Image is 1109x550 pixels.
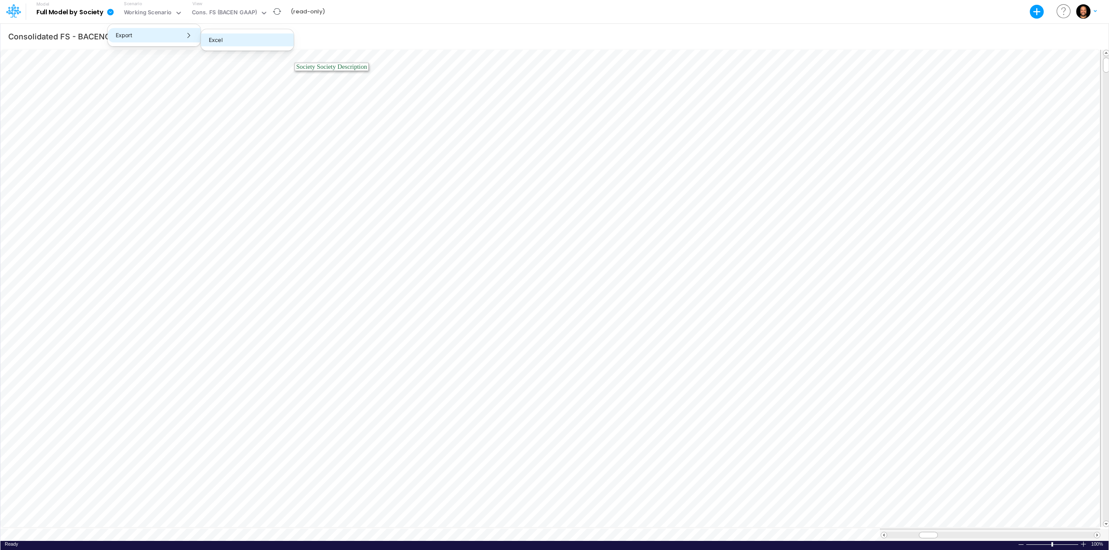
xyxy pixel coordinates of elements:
[192,0,202,7] label: View
[108,28,201,42] button: Export
[124,8,172,18] div: Working Scenario
[5,541,18,547] div: In Ready mode
[1018,541,1025,548] div: Zoom Out
[192,8,257,18] div: Cons. FS (BACEN GAAP)
[36,9,104,16] b: Full Model by Society
[1051,542,1053,547] div: Zoom
[201,33,294,47] button: Excel
[1091,541,1104,547] span: 100%
[124,0,142,7] label: Scenario
[1026,541,1080,547] div: Zoom
[1080,541,1087,547] div: Zoom In
[36,2,49,7] label: Model
[1091,541,1104,547] div: Zoom level
[5,541,18,547] span: Ready
[291,8,325,16] b: (read-only)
